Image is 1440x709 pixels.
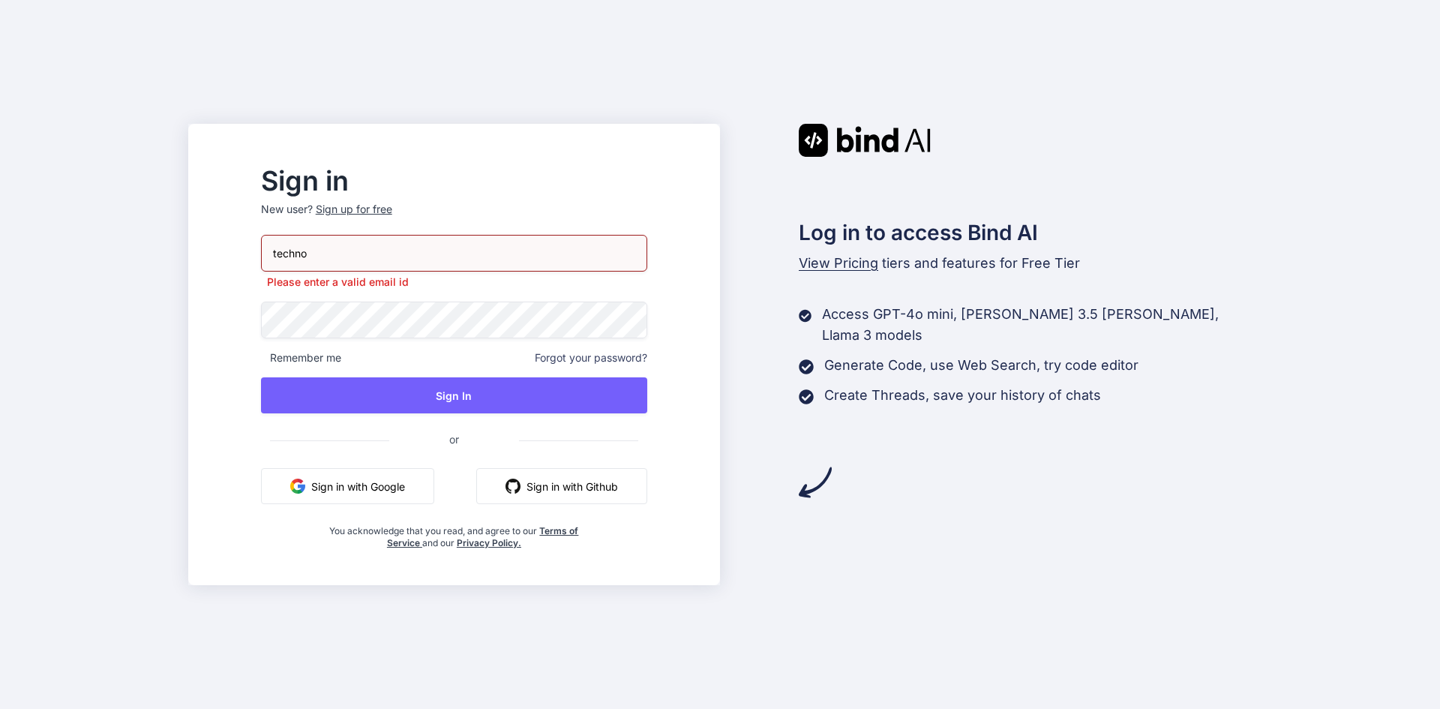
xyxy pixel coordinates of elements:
img: google [290,479,305,494]
img: arrow [799,466,832,499]
button: Sign in with Google [261,468,434,504]
p: Create Threads, save your history of chats [824,385,1101,406]
p: Access GPT-4o mini, [PERSON_NAME] 3.5 [PERSON_NAME], Llama 3 models [822,304,1252,346]
button: Sign in with Github [476,468,647,504]
img: github [505,479,520,494]
span: or [389,421,519,458]
h2: Log in to access Bind AI [799,217,1252,248]
p: New user? [261,202,647,235]
div: Sign up for free [316,202,392,217]
a: Terms of Service [387,525,579,548]
span: Remember me [261,350,341,365]
span: View Pricing [799,255,878,271]
p: tiers and features for Free Tier [799,253,1252,274]
button: Sign In [261,377,647,413]
span: Forgot your password? [535,350,647,365]
div: You acknowledge that you read, and agree to our and our [325,516,583,549]
a: Privacy Policy. [457,537,521,548]
input: Login or Email [261,235,647,272]
p: Please enter a valid email id [261,275,647,290]
p: Generate Code, use Web Search, try code editor [824,355,1138,376]
img: Bind AI logo [799,124,931,157]
h2: Sign in [261,169,647,193]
